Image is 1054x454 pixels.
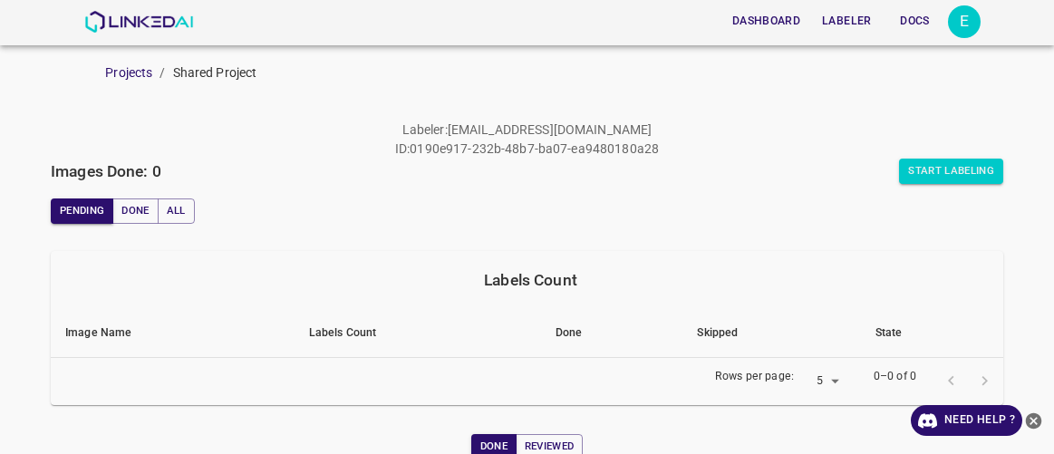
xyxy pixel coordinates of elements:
[811,3,882,40] a: Labeler
[448,121,653,140] p: [EMAIL_ADDRESS][DOMAIN_NAME]
[295,309,541,358] th: Labels Count
[173,63,257,82] p: Shared Project
[51,159,161,184] h6: Images Done: 0
[541,309,683,358] th: Done
[410,140,659,159] p: 0190e917-232b-48b7-ba07-ea9480180a28
[682,309,860,358] th: Skipped
[948,5,981,38] div: E
[899,159,1003,184] button: Start Labeling
[861,309,1003,358] th: State
[815,6,878,36] button: Labeler
[886,6,944,36] button: Docs
[160,63,165,82] li: /
[721,3,811,40] a: Dashboard
[948,5,981,38] button: Open settings
[402,121,448,140] p: Labeler :
[801,370,845,394] div: 5
[51,198,113,224] button: Pending
[715,369,794,385] p: Rows per page:
[725,6,807,36] button: Dashboard
[911,405,1022,436] a: Need Help ?
[51,309,295,358] th: Image Name
[158,198,195,224] button: All
[105,63,1054,82] nav: breadcrumb
[112,198,158,224] button: Done
[883,3,948,40] a: Docs
[105,65,152,80] a: Projects
[874,369,916,385] p: 0–0 of 0
[65,267,996,293] div: Labels Count
[395,140,410,159] p: ID :
[1022,405,1045,436] button: close-help
[84,11,194,33] img: LinkedAI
